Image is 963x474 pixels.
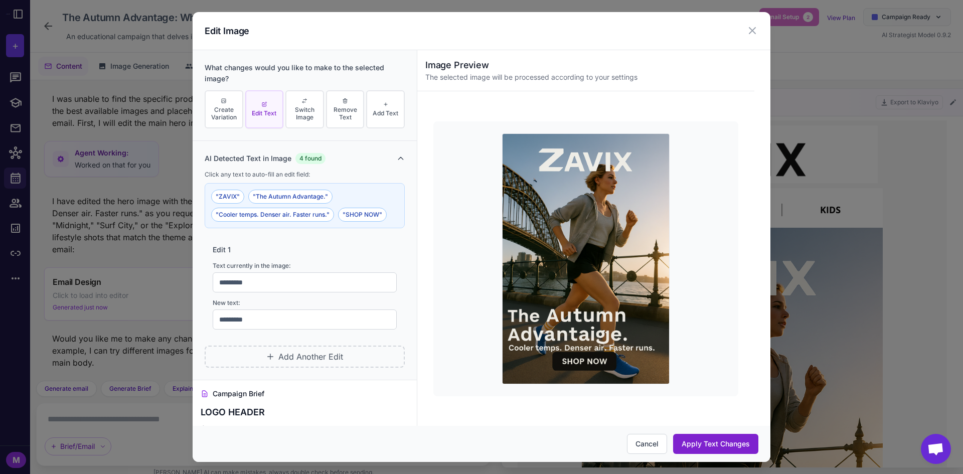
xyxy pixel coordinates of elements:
h4: Campaign Brief [201,388,409,399]
button: "Cooler temps. Denser air. Faster runs." [211,208,334,222]
button: Cancel [627,434,667,454]
button: "ZAVIX" [211,190,244,204]
button: Edit Text [245,90,284,129]
img: A runner on a bridge with text overlay: The Autumn Advantage. Cooler temps. Denser air. Faster runs. [502,133,670,384]
h4: Copy [201,423,409,433]
button: Create Variation [205,90,243,129]
button: "SHOP NOW" [338,208,387,222]
p: The selected image will be processed according to your settings [425,72,746,83]
button: Switch Image [285,90,324,129]
div: 4 found [295,153,326,164]
button: Remove Text [326,90,365,129]
span: Create Variation [208,106,240,121]
span: Add Text [373,109,398,117]
button: AI Detected Text in Image4 found [205,153,405,164]
button: Apply Text Changes [673,434,758,454]
h3: LOGO HEADER [201,405,409,419]
label: New text: [213,298,397,307]
span: AI Detected Text in Image [205,153,291,164]
span: Add Another Edit [278,351,343,363]
span: Remove Text [329,106,362,121]
div: Open chat [921,434,951,464]
span: Edit 1 [213,244,231,255]
button: Add Another Edit [205,346,405,368]
span: Edit Text [252,109,276,117]
button: "The Autumn Advantage." [248,190,333,204]
p: Click any text to auto-fill an edit field: [205,170,405,179]
span: Switch Image [288,106,321,121]
button: Add Text [366,90,405,129]
div: What changes would you like to make to the selected image? [205,62,405,84]
label: Text currently in the image: [213,261,397,270]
